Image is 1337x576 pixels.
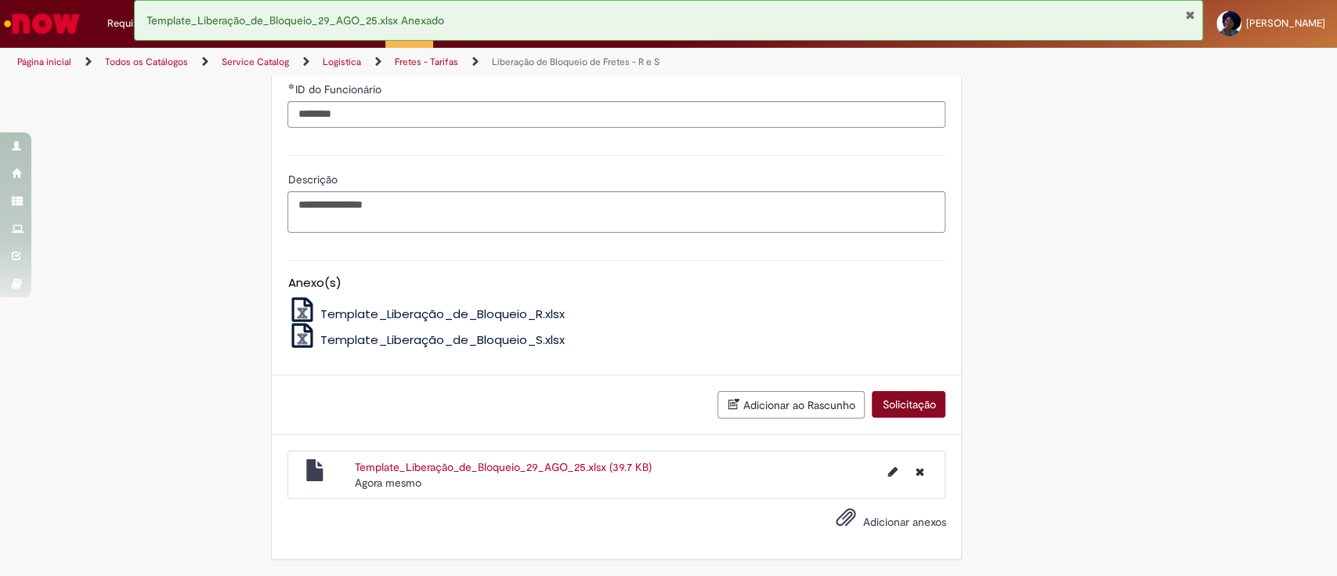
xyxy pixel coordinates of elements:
span: Requisições [107,16,162,31]
button: Excluir Template_Liberação_de_Bloqueio_29_AGO_25.xlsx [905,459,933,484]
ul: Trilhas de página [12,48,880,77]
a: Template_Liberação_de_Bloqueio_29_AGO_25.xlsx (39.7 KB) [355,460,652,474]
a: Página inicial [17,56,71,68]
span: Obrigatório Preenchido [287,83,295,89]
a: Fretes - Tarifas [395,56,458,68]
span: Adicionar anexos [862,515,945,529]
a: Template_Liberação_de_Bloqueio_R.xlsx [287,306,565,322]
button: Solicitação [872,391,945,418]
button: Editar nome de arquivo Template_Liberação_de_Bloqueio_29_AGO_25.xlsx [878,459,906,484]
a: Liberação de Bloqueio de Fretes - R e S [492,56,659,68]
span: Agora mesmo [355,476,421,490]
a: Template_Liberação_de_Bloqueio_S.xlsx [287,331,565,348]
span: Template_Liberação_de_Bloqueio_S.xlsx [320,331,565,348]
a: Service Catalog [222,56,289,68]
span: Template_Liberação_de_Bloqueio_R.xlsx [320,306,565,322]
a: Logistica [323,56,361,68]
input: ID do Funcionário [287,101,945,128]
span: Template_Liberação_de_Bloqueio_29_AGO_25.xlsx Anexado [146,13,444,27]
button: Adicionar anexos [831,503,859,539]
img: ServiceNow [2,8,82,39]
textarea: Descrição [287,191,945,234]
a: Todos os Catálogos [105,56,188,68]
span: [PERSON_NAME] [1246,16,1325,30]
button: Fechar Notificação [1184,9,1194,21]
time: 29/08/2025 15:00:40 [355,476,421,490]
span: ID do Funcionário [295,82,384,96]
span: Descrição [287,172,340,187]
h5: Anexo(s) [287,277,945,290]
button: Adicionar ao Rascunho [717,391,865,418]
